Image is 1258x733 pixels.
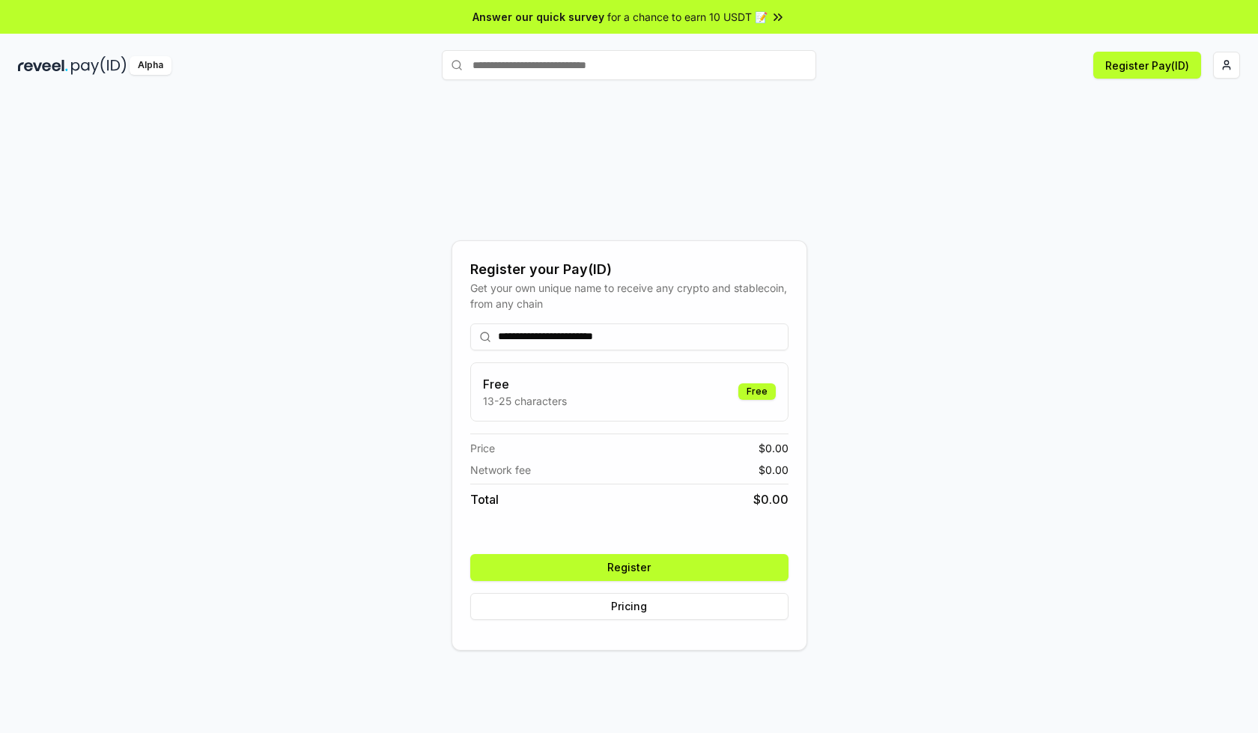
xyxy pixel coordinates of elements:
div: Free [738,383,776,400]
button: Register [470,554,788,581]
div: Alpha [130,56,171,75]
span: Answer our quick survey [472,9,604,25]
button: Register Pay(ID) [1093,52,1201,79]
span: Total [470,490,499,508]
h3: Free [483,375,567,393]
span: $ 0.00 [759,440,788,456]
span: $ 0.00 [759,462,788,478]
button: Pricing [470,593,788,620]
div: Get your own unique name to receive any crypto and stablecoin, from any chain [470,280,788,311]
img: pay_id [71,56,127,75]
span: for a chance to earn 10 USDT 📝 [607,9,768,25]
span: $ 0.00 [753,490,788,508]
span: Network fee [470,462,531,478]
p: 13-25 characters [483,393,567,409]
div: Register your Pay(ID) [470,259,788,280]
img: reveel_dark [18,56,68,75]
span: Price [470,440,495,456]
